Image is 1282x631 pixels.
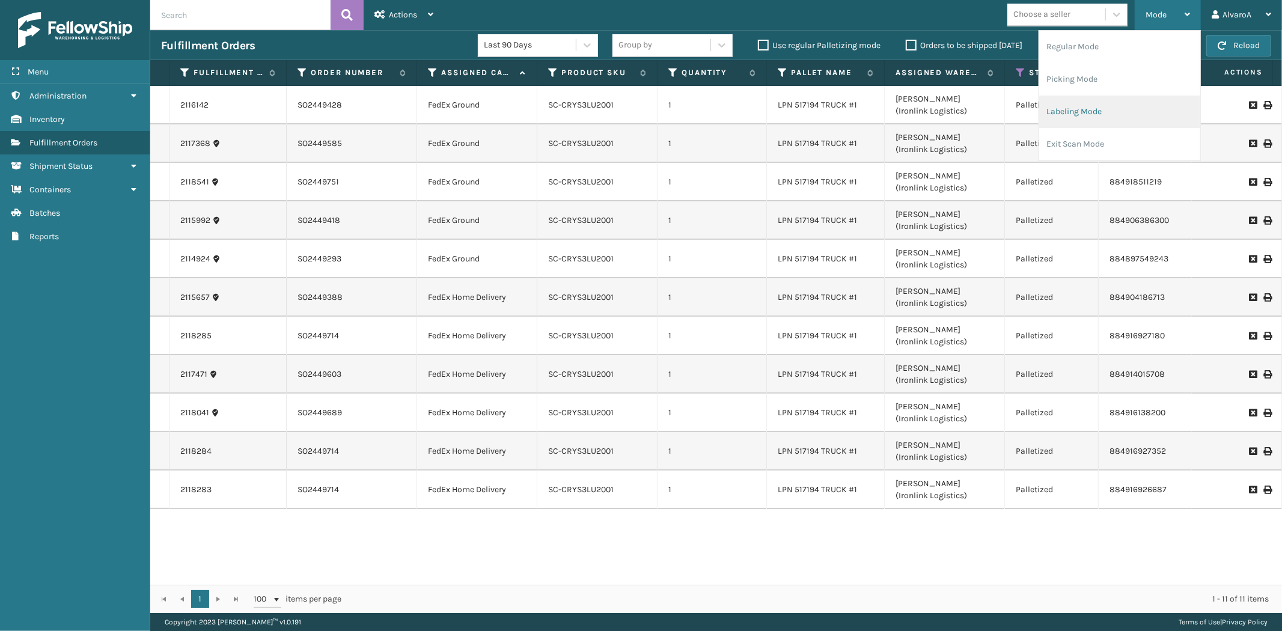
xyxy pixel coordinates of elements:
i: Print Label [1263,332,1271,340]
td: LPN 517194 TRUCK #1 [767,394,885,432]
td: 1 [658,240,767,278]
i: Print Label [1263,255,1271,263]
label: Use regular Palletizing mode [758,40,881,50]
td: SO2449418 [287,201,417,240]
label: Quantity [682,67,743,78]
td: [PERSON_NAME] (Ironlink Logistics) [885,124,1005,163]
td: SO2449714 [287,317,417,355]
a: 2118284 [180,445,212,457]
i: Print Label [1263,447,1271,456]
td: Palletized [1005,124,1099,163]
td: SO2449388 [287,278,417,317]
td: Palletized [1005,471,1099,509]
i: Request to Be Cancelled [1249,370,1256,379]
td: 1 [658,317,767,355]
a: SC-CRYS3LU2001 [548,292,614,302]
a: Terms of Use [1179,618,1220,626]
td: FedEx Ground [417,124,537,163]
div: | [1179,613,1268,631]
td: Palletized [1005,163,1099,201]
td: LPN 517194 TRUCK #1 [767,432,885,471]
span: Actions [389,10,417,20]
label: Product SKU [561,67,634,78]
a: SC-CRYS3LU2001 [548,369,614,379]
td: 1 [658,278,767,317]
td: Palletized [1005,278,1099,317]
div: Group by [618,39,652,52]
td: [PERSON_NAME] (Ironlink Logistics) [885,240,1005,278]
span: Containers [29,184,71,195]
a: SC-CRYS3LU2001 [548,446,614,456]
td: Palletized [1005,355,1099,394]
a: 2117471 [180,368,207,380]
td: Palletized [1005,432,1099,471]
a: SC-CRYS3LU2001 [548,177,614,187]
img: logo [18,12,132,48]
td: SO2449603 [287,355,417,394]
td: FedEx Home Delivery [417,432,537,471]
label: Order Number [311,67,394,78]
td: 1 [658,355,767,394]
td: FedEx Ground [417,86,537,124]
a: 2115657 [180,291,210,303]
td: LPN 517194 TRUCK #1 [767,163,885,201]
a: SC-CRYS3LU2001 [548,100,614,110]
span: items per page [254,590,341,608]
td: FedEx Home Delivery [417,317,537,355]
span: Shipment Status [29,161,93,171]
td: FedEx Ground [417,163,537,201]
span: Menu [28,67,49,77]
span: Actions [1186,62,1270,82]
td: [PERSON_NAME] (Ironlink Logistics) [885,201,1005,240]
td: SO2449714 [287,432,417,471]
i: Request to Be Cancelled [1249,139,1256,148]
td: 1 [658,201,767,240]
a: SC-CRYS3LU2001 [548,215,614,225]
a: 884897549243 [1110,254,1168,264]
a: 884916926687 [1110,484,1167,495]
i: Request to Be Cancelled [1249,178,1256,186]
i: Print Label [1263,139,1271,148]
a: SC-CRYS3LU2001 [548,407,614,418]
a: 884918511219 [1110,177,1162,187]
i: Print Label [1263,486,1271,494]
label: Pallet Name [791,67,861,78]
td: Palletized [1005,201,1099,240]
td: [PERSON_NAME] (Ironlink Logistics) [885,394,1005,432]
a: 884906386300 [1110,215,1169,225]
td: Palletized [1005,317,1099,355]
a: 884916138200 [1110,407,1165,418]
label: Status [1029,67,1075,78]
td: 1 [658,163,767,201]
td: LPN 517194 TRUCK #1 [767,278,885,317]
a: 1 [191,590,209,608]
div: 1 - 11 of 11 items [358,593,1269,605]
div: Choose a seller [1013,8,1070,21]
td: [PERSON_NAME] (Ironlink Logistics) [885,278,1005,317]
i: Request to Be Cancelled [1249,409,1256,417]
td: LPN 517194 TRUCK #1 [767,86,885,124]
h3: Fulfillment Orders [161,38,255,53]
i: Request to Be Cancelled [1249,486,1256,494]
i: Request to Be Cancelled [1249,255,1256,263]
td: [PERSON_NAME] (Ironlink Logistics) [885,317,1005,355]
td: SO2449428 [287,86,417,124]
td: SO2449293 [287,240,417,278]
td: FedEx Home Delivery [417,355,537,394]
span: Fulfillment Orders [29,138,97,148]
a: SC-CRYS3LU2001 [548,484,614,495]
td: 1 [658,471,767,509]
i: Request to Be Cancelled [1249,216,1256,225]
td: FedEx Home Delivery [417,471,537,509]
i: Print Label [1263,409,1271,417]
a: Privacy Policy [1222,618,1268,626]
p: Copyright 2023 [PERSON_NAME]™ v 1.0.191 [165,613,301,631]
td: LPN 517194 TRUCK #1 [767,471,885,509]
td: FedEx Ground [417,201,537,240]
td: LPN 517194 TRUCK #1 [767,124,885,163]
a: 2114924 [180,253,210,265]
a: SC-CRYS3LU2001 [548,138,614,148]
i: Request to Be Cancelled [1249,447,1256,456]
td: LPN 517194 TRUCK #1 [767,201,885,240]
label: Assigned Carrier Service [441,67,514,78]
